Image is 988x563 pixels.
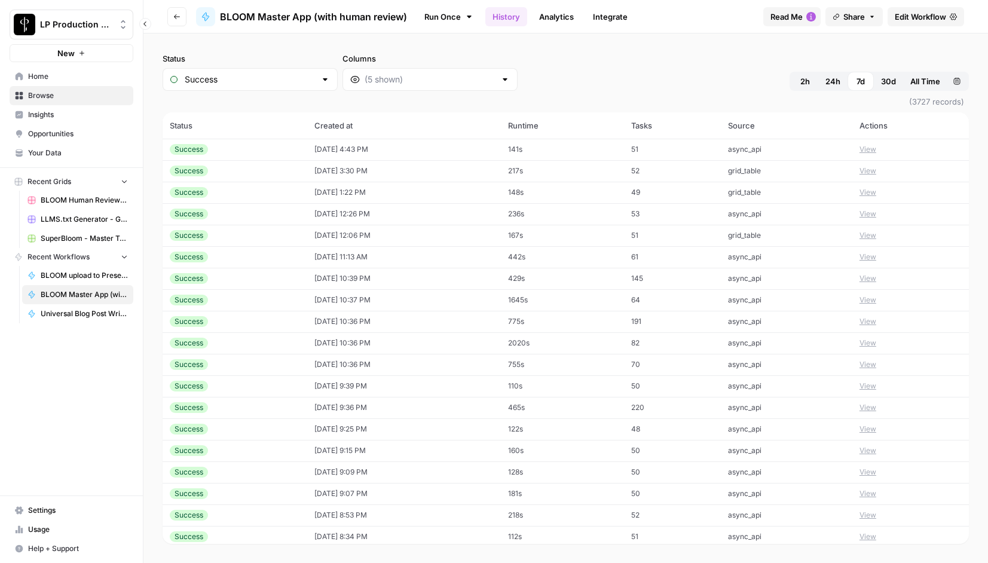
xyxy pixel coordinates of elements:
[910,75,940,87] span: All Time
[859,510,876,521] button: View
[307,160,501,182] td: [DATE] 3:30 PM
[170,209,208,219] div: Success
[624,375,721,397] td: 50
[721,203,852,225] td: async_api
[721,268,852,289] td: async_api
[501,418,624,440] td: 122s
[501,354,624,375] td: 755s
[852,112,969,139] th: Actions
[859,531,876,542] button: View
[41,233,128,244] span: SuperBloom - Master Topic List
[501,289,624,311] td: 1645s
[163,112,307,139] th: Status
[770,11,803,23] span: Read Me
[170,252,208,262] div: Success
[859,166,876,176] button: View
[307,268,501,289] td: [DATE] 10:39 PM
[624,354,721,375] td: 70
[624,268,721,289] td: 145
[721,160,852,182] td: grid_table
[624,332,721,354] td: 82
[307,332,501,354] td: [DATE] 10:36 PM
[163,91,969,112] span: (3727 records)
[10,105,133,124] a: Insights
[170,467,208,478] div: Success
[857,75,865,87] span: 7d
[22,210,133,229] a: LLMS.txt Generator - Grid
[28,128,128,139] span: Opportunities
[721,461,852,483] td: async_api
[57,47,75,59] span: New
[859,488,876,499] button: View
[170,316,208,327] div: Success
[170,295,208,305] div: Success
[624,526,721,547] td: 51
[721,440,852,461] td: async_api
[586,7,635,26] a: Integrate
[163,53,338,65] label: Status
[170,510,208,521] div: Success
[624,112,721,139] th: Tasks
[624,203,721,225] td: 53
[818,72,848,91] button: 24h
[185,74,316,85] input: Success
[10,124,133,143] a: Opportunities
[859,230,876,241] button: View
[624,182,721,203] td: 49
[721,418,852,440] td: async_api
[624,440,721,461] td: 50
[721,246,852,268] td: async_api
[859,295,876,305] button: View
[721,112,852,139] th: Source
[196,7,407,26] a: BLOOM Master App (with human review)
[859,445,876,456] button: View
[41,270,128,281] span: BLOOM upload to Presence (after Human Review)
[721,526,852,547] td: async_api
[501,483,624,504] td: 181s
[307,112,501,139] th: Created at
[22,266,133,285] a: BLOOM upload to Presence (after Human Review)
[501,225,624,246] td: 167s
[10,86,133,105] a: Browse
[624,160,721,182] td: 52
[825,75,840,87] span: 24h
[170,381,208,391] div: Success
[874,72,903,91] button: 30d
[895,11,946,23] span: Edit Workflow
[307,461,501,483] td: [DATE] 9:09 PM
[365,74,495,85] input: (5 shown)
[792,72,818,91] button: 2h
[501,246,624,268] td: 442s
[888,7,964,26] a: Edit Workflow
[800,75,810,87] span: 2h
[41,289,128,300] span: BLOOM Master App (with human review)
[501,268,624,289] td: 429s
[859,209,876,219] button: View
[721,483,852,504] td: async_api
[307,246,501,268] td: [DATE] 11:13 AM
[170,144,208,155] div: Success
[40,19,112,30] span: LP Production Workloads
[624,418,721,440] td: 48
[28,505,128,516] span: Settings
[859,402,876,413] button: View
[721,397,852,418] td: async_api
[10,67,133,86] a: Home
[624,289,721,311] td: 64
[28,524,128,535] span: Usage
[307,483,501,504] td: [DATE] 9:07 PM
[501,139,624,160] td: 141s
[10,539,133,558] button: Help + Support
[307,354,501,375] td: [DATE] 10:36 PM
[170,230,208,241] div: Success
[859,252,876,262] button: View
[485,7,527,26] a: History
[307,418,501,440] td: [DATE] 9:25 PM
[859,187,876,198] button: View
[22,229,133,248] a: SuperBloom - Master Topic List
[501,397,624,418] td: 465s
[10,10,133,39] button: Workspace: LP Production Workloads
[27,176,71,187] span: Recent Grids
[28,543,128,554] span: Help + Support
[170,166,208,176] div: Success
